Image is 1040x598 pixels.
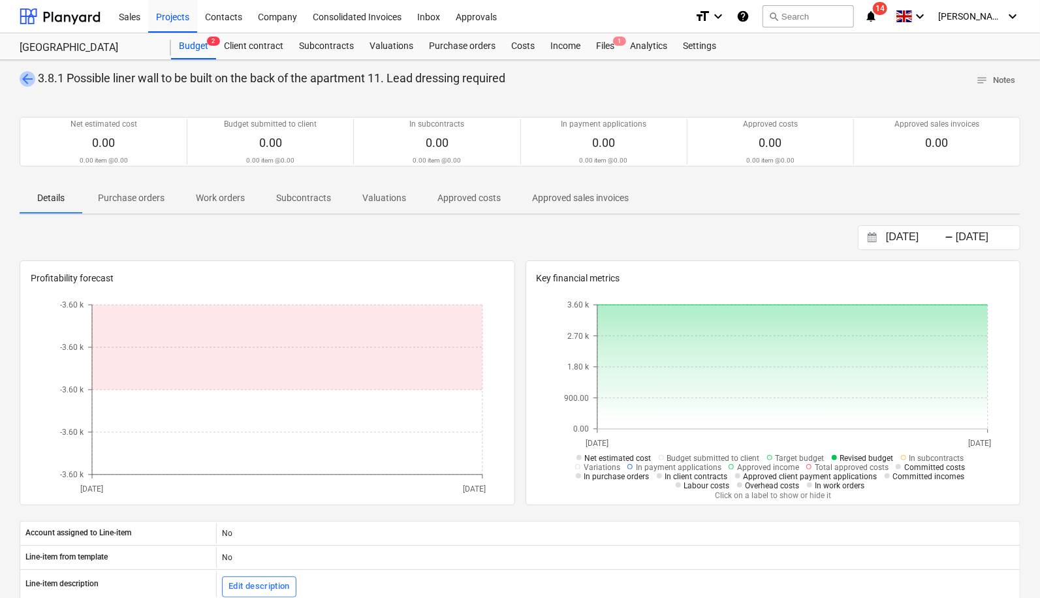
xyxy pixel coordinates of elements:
[558,490,988,501] p: Click on a label to show or hide it
[622,33,675,59] a: Analytics
[60,470,84,479] tspan: -3.60 k
[746,481,800,490] span: Overhead costs
[743,119,798,130] p: Approved costs
[968,439,991,448] tspan: [DATE]
[909,454,964,463] span: In subcontracts
[462,484,485,494] tspan: [DATE]
[25,527,131,539] p: Account assigned to Line-item
[567,331,590,340] tspan: 2.70 k
[883,228,950,247] input: Start Date
[613,37,626,46] span: 1
[710,8,726,24] i: keyboard_arrow_down
[409,119,464,130] p: In subcontracts
[25,552,108,563] p: Line-item from template
[564,393,589,402] tspan: 900.00
[80,156,128,165] p: 0.00 item @ 0.00
[171,33,216,59] div: Budget
[763,5,854,27] button: Search
[503,33,543,59] a: Costs
[543,33,588,59] a: Income
[216,33,291,59] a: Client contract
[573,424,589,433] tspan: 0.00
[291,33,362,59] a: Subcontracts
[38,71,505,85] span: 3.8.1 Possible liner wall to be built on the back of the apartment 11. Lead dressing required
[60,385,84,394] tspan: -3.60 k
[71,119,137,130] p: Net estimated cost
[222,576,296,597] button: Edit description
[171,33,216,59] a: Budget2
[667,454,760,463] span: Budget submitted to client
[695,8,710,24] i: format_size
[736,8,749,24] i: Knowledge base
[675,33,724,59] a: Settings
[20,71,35,87] span: arrow_back
[80,484,103,494] tspan: [DATE]
[580,156,628,165] p: 0.00 item @ 0.00
[873,2,887,15] span: 14
[426,136,449,149] span: 0.00
[1005,8,1020,24] i: keyboard_arrow_down
[207,37,220,46] span: 2
[971,71,1020,91] button: Notes
[746,156,795,165] p: 0.00 item @ 0.00
[893,472,965,481] span: Committed incomes
[945,234,953,242] div: -
[938,11,1003,22] span: [PERSON_NAME]
[60,428,84,437] tspan: -3.60 k
[362,191,406,205] p: Valuations
[537,272,1010,285] p: Key financial metrics
[216,523,1020,544] div: No
[864,8,877,24] i: notifications
[246,156,294,165] p: 0.00 item @ 0.00
[744,472,877,481] span: Approved client payment applications
[567,300,590,309] tspan: 3.60 k
[588,33,622,59] div: Files
[362,33,421,59] a: Valuations
[815,481,865,490] span: In work orders
[815,463,889,472] span: Total approved costs
[975,535,1040,598] iframe: Chat Widget
[532,191,629,205] p: Approved sales invoices
[35,191,67,205] p: Details
[216,547,1020,568] div: No
[912,8,928,24] i: keyboard_arrow_down
[953,228,1020,247] input: End Date
[894,119,979,130] p: Approved sales invoices
[437,191,501,205] p: Approved costs
[768,11,779,22] span: search
[25,578,99,590] p: Line-item description
[586,439,609,448] tspan: [DATE]
[861,230,883,245] button: Interact with the calendar and add the check-in date for your trip.
[60,300,84,309] tspan: -3.60 k
[421,33,503,59] a: Purchase orders
[224,119,317,130] p: Budget submitted to client
[737,463,799,472] span: Approved income
[92,136,115,149] span: 0.00
[567,362,590,371] tspan: 1.80 k
[684,481,730,490] span: Labour costs
[904,463,965,472] span: Committed costs
[276,191,331,205] p: Subcontracts
[592,136,615,149] span: 0.00
[588,33,622,59] a: Files1
[98,191,165,205] p: Purchase orders
[60,343,84,352] tspan: -3.60 k
[20,41,155,55] div: [GEOGRAPHIC_DATA]
[228,579,290,594] div: Edit description
[259,136,282,149] span: 0.00
[976,73,1015,88] span: Notes
[665,472,728,481] span: In client contracts
[840,454,894,463] span: Revised budget
[196,191,245,205] p: Work orders
[636,463,721,472] span: In payment applications
[584,472,650,481] span: In purchase orders
[925,136,948,149] span: 0.00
